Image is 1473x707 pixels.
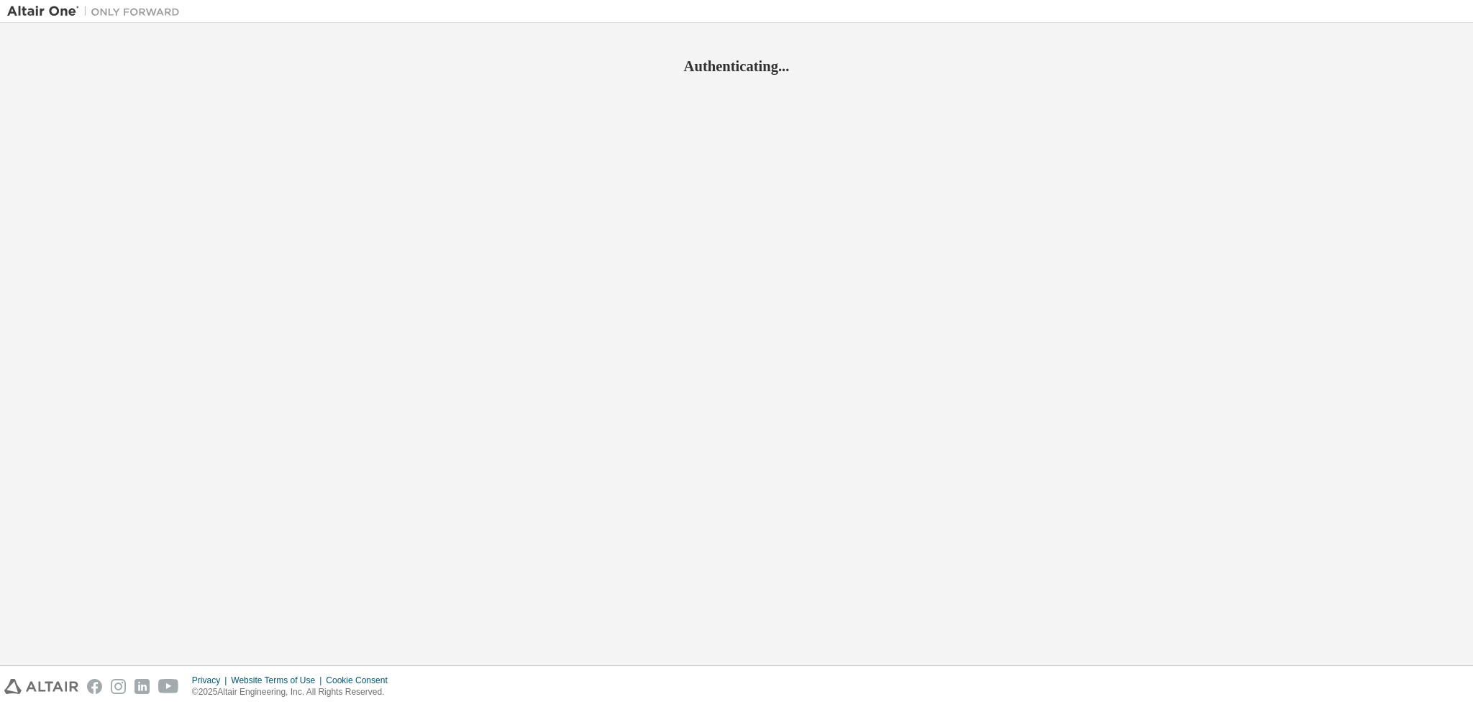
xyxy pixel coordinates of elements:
[134,679,150,694] img: linkedin.svg
[7,57,1466,76] h2: Authenticating...
[87,679,102,694] img: facebook.svg
[192,675,231,686] div: Privacy
[158,679,179,694] img: youtube.svg
[326,675,396,686] div: Cookie Consent
[4,679,78,694] img: altair_logo.svg
[111,679,126,694] img: instagram.svg
[231,675,326,686] div: Website Terms of Use
[7,4,187,19] img: Altair One
[192,686,396,698] p: © 2025 Altair Engineering, Inc. All Rights Reserved.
